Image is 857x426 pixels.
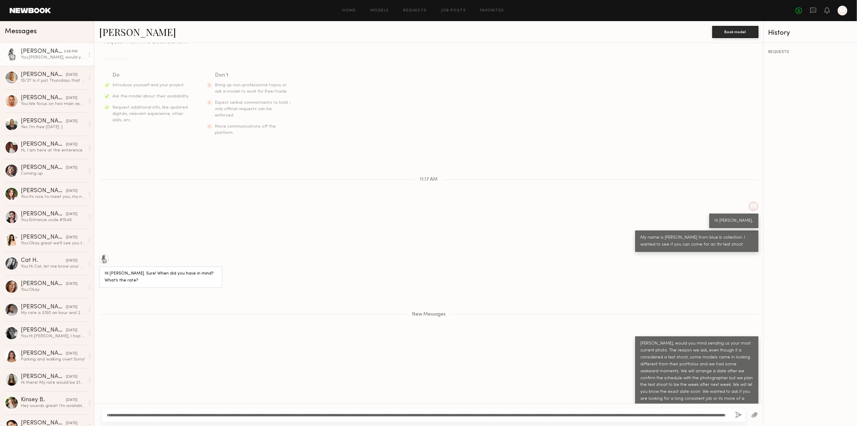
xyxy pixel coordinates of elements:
[112,71,190,80] div: Do
[838,6,847,15] a: M
[21,234,66,240] div: [PERSON_NAME]
[21,374,66,380] div: [PERSON_NAME]
[215,71,292,80] div: Don’t
[5,28,37,35] span: Messages
[21,281,66,287] div: [PERSON_NAME]
[441,9,466,13] a: Job Posts
[215,83,287,94] span: Bring up non-professional topics or ask a model to work for free/trade.
[21,211,66,217] div: [PERSON_NAME]
[66,374,77,380] div: [DATE]
[420,177,438,182] span: 11:17 AM
[21,55,85,60] div: You: [PERSON_NAME], would you mind sending us your most current photo. The reason we ask, even th...
[21,380,85,386] div: Hi there! My rate would be $100/hr after fees so a $200 flat rate.
[21,258,66,264] div: Cat H.
[66,258,77,264] div: [DATE]
[112,94,189,98] span: Ask the model about their availability.
[66,188,77,194] div: [DATE]
[105,270,217,284] div: Hi [PERSON_NAME]. Sure! When did you have in mind? What’s the rate?
[112,83,185,87] span: Introduce yourself and your project.
[66,72,77,78] div: [DATE]
[21,171,85,176] div: Coming up
[21,165,66,171] div: [PERSON_NAME]
[21,397,66,403] div: Kinsey B.
[112,106,188,122] span: Request additional info, like updated digitals, relevant experience, other skills, etc.
[768,50,853,54] div: REQUESTS
[21,304,66,310] div: [PERSON_NAME]
[712,26,758,38] button: Book model
[66,328,77,333] div: [DATE]
[21,357,85,362] div: Parking and walking over! Sorry!
[21,95,66,101] div: [PERSON_NAME]
[21,72,66,78] div: [PERSON_NAME]
[215,125,276,135] span: Move communications off the platform.
[412,312,446,317] span: New Messages
[66,165,77,171] div: [DATE]
[66,304,77,310] div: [DATE]
[66,95,77,101] div: [DATE]
[21,403,85,409] div: Hey sounds great! I’m available [DATE] & [DATE]! My current rate is $120 per hr 😊
[21,327,66,333] div: [PERSON_NAME]
[21,141,66,148] div: [PERSON_NAME]
[343,9,356,13] a: Home
[21,78,85,84] div: 10/2? Is it just Thursdays that you have available? If so would the 9th or 16th work?
[66,351,77,357] div: [DATE]
[21,118,66,124] div: [PERSON_NAME]
[21,240,85,246] div: You: Okay great we'll see you then
[21,310,85,316] div: My rate is $150 an hour and 2 hours minimum
[21,194,85,200] div: You: Its nice to meet you, my name is [PERSON_NAME] and I am the Head Designer at Blue B Collecti...
[768,30,853,37] div: History
[21,188,66,194] div: [PERSON_NAME]
[21,124,85,130] div: Yes I’m free [DATE] :)
[21,264,85,269] div: You: Hi Cat, let me know your availability
[641,234,753,248] div: My name is [PERSON_NAME] from blue b collection. I wanted to see if you can come for an 1hr test ...
[21,148,85,153] div: Hi, I am here at the enterence
[21,287,85,293] div: You: Okay
[66,281,77,287] div: [DATE]
[21,101,85,107] div: You: We focus on two main aspects: first, the online portfolio. When candidates arrive, they ofte...
[21,351,66,357] div: [PERSON_NAME]
[66,397,77,403] div: [DATE]
[480,9,504,13] a: Favorites
[66,142,77,148] div: [DATE]
[66,235,77,240] div: [DATE]
[99,25,176,38] a: [PERSON_NAME]
[66,211,77,217] div: [DATE]
[66,119,77,124] div: [DATE]
[21,217,85,223] div: You: Entrance code #1948
[403,9,427,13] a: Requests
[641,340,753,416] div: [PERSON_NAME], would you mind sending us your most current photo. The reason we ask, even though ...
[370,9,389,13] a: Models
[712,29,758,34] a: Book model
[21,333,85,339] div: You: Hi [PERSON_NAME], I hop you are well :) I just wanted to see if your available [DATE] (5/20)...
[715,218,753,224] div: Hi [PERSON_NAME],
[215,101,291,117] span: Expect verbal commitments to hold - only official requests can be enforced.
[21,49,64,55] div: [PERSON_NAME]
[64,49,77,55] div: 3:59 PM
